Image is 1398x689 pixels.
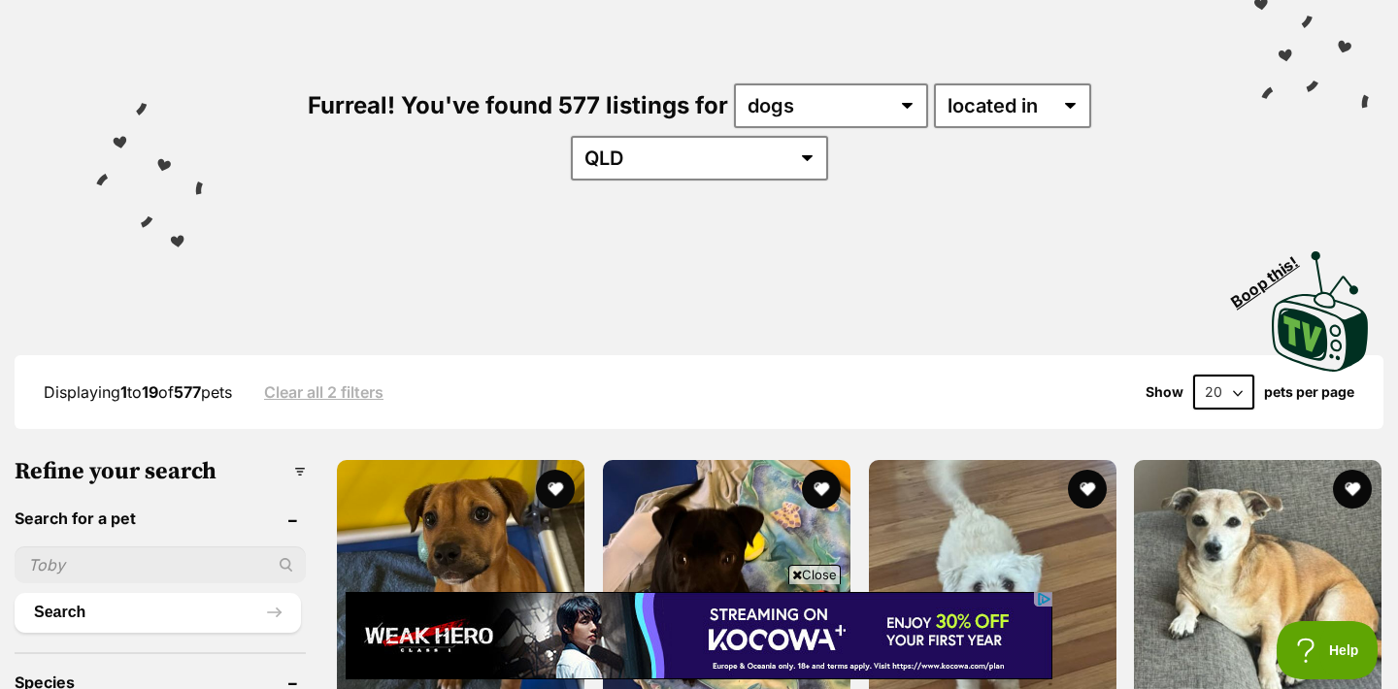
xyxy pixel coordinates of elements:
[1272,234,1369,376] a: Boop this!
[174,382,201,402] strong: 577
[15,458,306,485] h3: Refine your search
[788,565,841,584] span: Close
[1228,241,1317,311] span: Boop this!
[1333,470,1372,509] button: favourite
[308,91,728,119] span: Furreal! You've found 577 listings for
[120,382,127,402] strong: 1
[264,383,383,401] a: Clear all 2 filters
[142,382,158,402] strong: 19
[536,470,575,509] button: favourite
[15,593,301,632] button: Search
[1067,470,1106,509] button: favourite
[802,470,841,509] button: favourite
[1264,384,1354,400] label: pets per page
[1146,384,1183,400] span: Show
[1272,251,1369,372] img: PetRescue TV logo
[346,592,1052,679] iframe: Advertisement
[1277,621,1379,679] iframe: Help Scout Beacon - Open
[15,546,306,583] input: Toby
[15,509,306,527] header: Search for a pet
[44,382,232,402] span: Displaying to of pets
